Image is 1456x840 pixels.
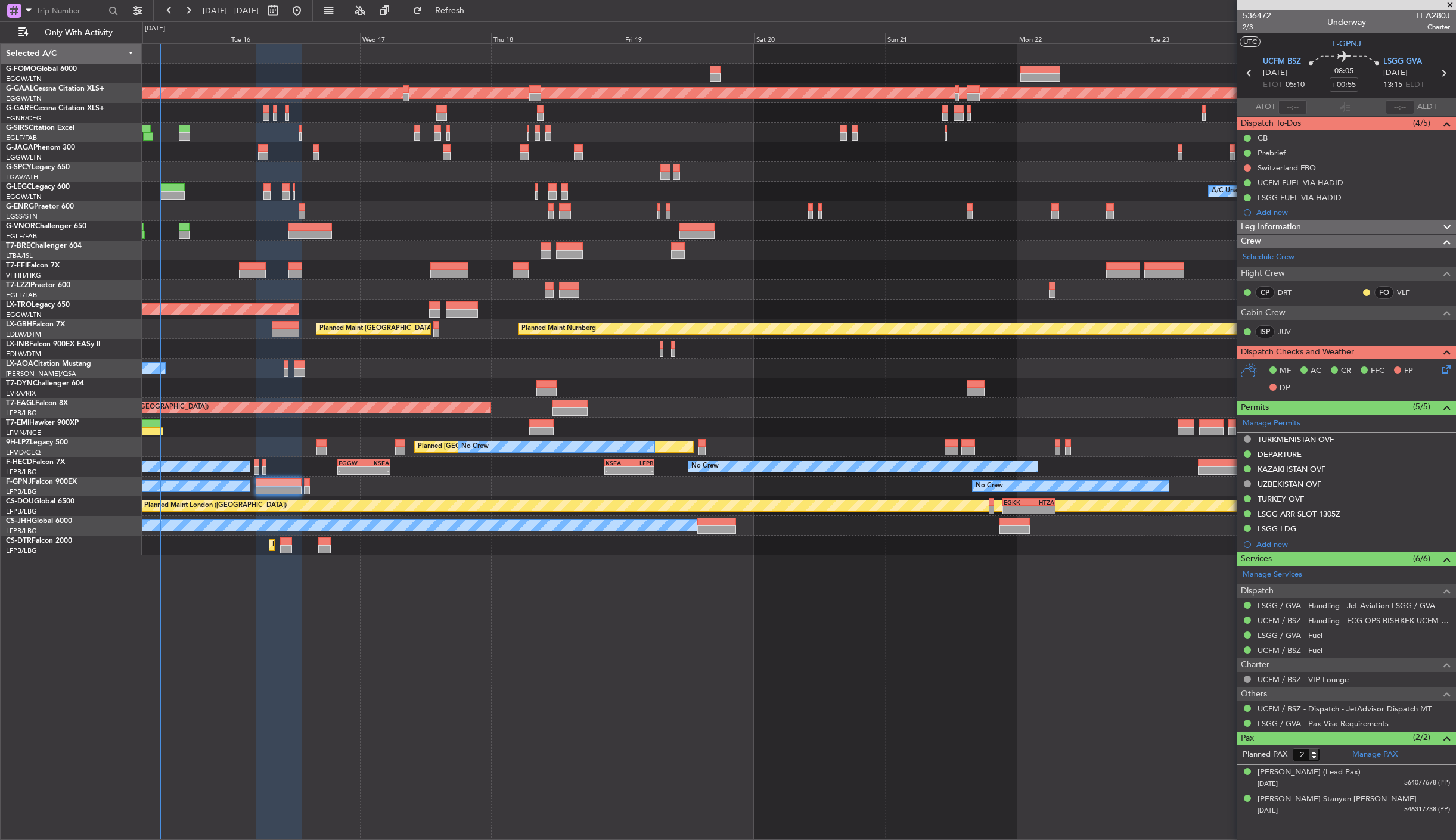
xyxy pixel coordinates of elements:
[1241,584,1274,598] span: Dispatch
[1332,38,1361,50] span: F-GPNJ
[1258,192,1342,203] div: LSGG FUEL VIA HADID
[1258,704,1432,714] a: UCFM / BSZ - Dispatch - JetAdvisor Dispatch MT
[1004,506,1029,514] div: -
[1352,749,1398,761] a: Manage PAX
[6,232,37,241] a: EGLF/FAB
[1258,509,1340,519] div: LSGG ARR SLOT 1305Z
[364,467,389,474] div: -
[1258,133,1268,143] div: CB
[6,409,37,418] a: LFPB/LBG
[1241,732,1254,745] span: Pax
[6,164,70,171] a: G-SPCYLegacy 650
[6,242,82,250] a: T7-BREChallenger 604
[1258,601,1435,611] a: LSGG / GVA - Handling - Jet Aviation LSGG / GVA
[6,105,33,112] span: G-GARE
[1280,382,1290,394] span: DP
[6,144,33,151] span: G-JAGA
[521,320,596,338] div: Planned Maint Nurnberg
[1255,325,1275,338] div: ISP
[1405,79,1424,91] span: ELDT
[339,467,364,474] div: -
[6,310,42,319] a: EGGW/LTN
[272,536,333,554] div: Planned Maint Sofia
[1413,400,1430,413] span: (5/5)
[6,341,29,348] span: LX-INB
[6,251,33,260] a: LTBA/ISL
[1256,539,1450,549] div: Add new
[6,380,84,387] a: T7-DYNChallenger 604
[461,438,489,456] div: No Crew
[360,33,491,43] div: Wed 17
[203,5,259,16] span: [DATE] - [DATE]
[6,330,41,339] a: EDLW/DTM
[1416,10,1450,22] span: LEA280J
[1341,365,1351,377] span: CR
[6,518,72,525] a: CS-JHHGlobal 6000
[6,85,104,92] a: G-GAALCessna Citation XLS+
[6,125,74,132] a: G-SIRSCitation Excel
[1334,66,1353,77] span: 08:05
[1256,207,1450,217] div: Add new
[6,380,33,387] span: T7-DYN
[6,301,32,309] span: LX-TRO
[1243,22,1271,32] span: 2/3
[885,33,1016,43] div: Sun 21
[1383,56,1422,68] span: LSGG GVA
[6,360,91,368] a: LX-AOACitation Mustang
[1029,506,1054,514] div: -
[1017,33,1148,43] div: Mon 22
[1404,778,1450,788] span: 564077678 (PP)
[6,527,37,536] a: LFPB/LBG
[1258,806,1278,815] span: [DATE]
[1258,674,1349,685] a: UCFM / BSZ - VIP Lounge
[1263,79,1283,91] span: ETOT
[1256,101,1275,113] span: ATOT
[1148,33,1279,43] div: Tue 23
[6,74,42,83] a: EGGW/LTN
[1263,67,1287,79] span: [DATE]
[6,468,37,477] a: LFPB/LBG
[6,448,41,457] a: LFMD/CEQ
[1258,718,1389,729] a: LSGG / GVA - Pax Visa Requirements
[1029,499,1054,506] div: HTZA
[418,438,586,456] div: Planned [GEOGRAPHIC_DATA] ([GEOGRAPHIC_DATA])
[6,537,32,545] span: CS-DTR
[36,2,105,20] input: Trip Number
[6,439,30,446] span: 9H-LPZ
[339,459,364,466] div: EGGW
[1241,658,1269,672] span: Charter
[13,23,129,42] button: Only With Activity
[1212,182,1405,200] div: A/C Unavailable [GEOGRAPHIC_DATA] ([GEOGRAPHIC_DATA])
[1258,779,1278,788] span: [DATE]
[1243,569,1302,581] a: Manage Services
[623,33,754,43] div: Fri 19
[754,33,885,43] div: Sat 20
[491,33,622,43] div: Thu 18
[1258,494,1304,504] div: TURKEY OVF
[1241,117,1301,130] span: Dispatch To-Dos
[6,518,32,525] span: CS-JHH
[606,467,629,474] div: -
[1258,794,1417,805] div: [PERSON_NAME] Stanyan [PERSON_NAME]
[1417,101,1437,113] span: ALDT
[1258,615,1450,626] a: UCFM / BSZ - Handling - FCG OPS BISHKEK UCFM / BSZ
[1241,687,1267,701] span: Others
[1371,365,1384,377] span: FFC
[6,537,72,545] a: CS-DTRFalcon 2000
[1258,434,1334,444] div: TURKMENISTAN OVF
[6,242,30,250] span: T7-BRE
[1404,365,1413,377] span: FP
[1327,16,1366,29] div: Underway
[6,459,32,466] span: F-HECD
[6,183,70,191] a: G-LEGCLegacy 600
[6,498,34,505] span: CS-DOU
[1258,479,1321,489] div: UZBEKISTAN OVF
[6,341,100,348] a: LX-INBFalcon 900EX EASy II
[6,144,75,151] a: G-JAGAPhenom 300
[1286,79,1305,91] span: 05:10
[629,459,653,466] div: LFPB
[229,33,360,43] div: Tue 16
[1258,524,1296,534] div: LSGG LDG
[1241,220,1301,234] span: Leg Information
[6,400,35,407] span: T7-EAGL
